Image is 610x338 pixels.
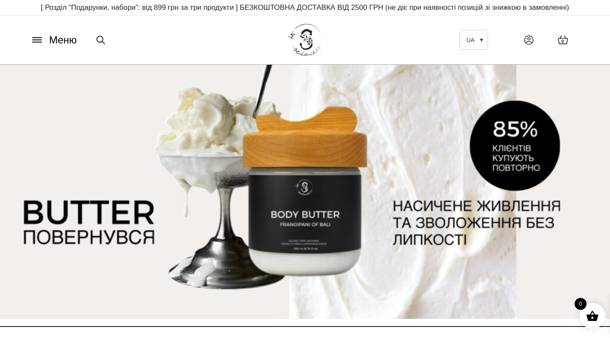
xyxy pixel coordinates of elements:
span: 0 [561,38,564,45]
button: Меню [28,32,79,48]
a: UA [459,30,487,50]
span: Меню [49,32,77,48]
span: UA [466,37,474,43]
img: BY SADOVSKIY [288,24,322,56]
a: 0 [549,26,577,53]
span: 0 [575,298,587,310]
